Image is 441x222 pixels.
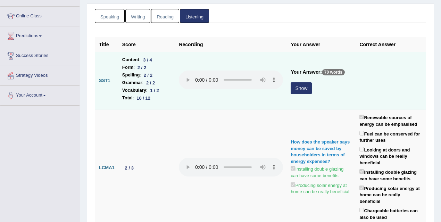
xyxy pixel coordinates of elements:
label: Looking at doors and windows can be really beneficial [359,146,422,166]
a: Your Account [0,86,80,103]
input: Renewable sources of energy can be emphasised [359,115,364,119]
label: Producing solar energy at home can be really beneficial [291,181,352,195]
b: Vocabulary [122,87,146,94]
p: 70 words [322,69,345,75]
th: Correct Answer [356,37,426,52]
th: Score [118,37,175,52]
label: Fuel can be conserved for further uses [359,130,422,144]
a: Listening [180,9,209,23]
b: Content [122,56,139,64]
th: Recording [175,37,287,52]
div: 10 / 12 [134,94,153,102]
label: Producing solar energy at home can be really beneficial [359,184,422,205]
th: Title [95,37,118,52]
div: 2 / 2 [141,72,155,79]
a: Online Class [0,7,80,24]
b: Form [122,64,134,71]
b: Grammar [122,79,142,87]
li: : [122,87,172,94]
b: Spelling [122,71,140,79]
div: 1 / 2 [148,87,162,94]
div: How does the speaker says money can be saved by householders in terms of energy expenses? [291,139,352,165]
b: Total [122,94,133,102]
li: : [122,79,172,87]
a: Reading [151,9,179,23]
li: : [122,71,172,79]
input: Installing double glazing can have some benefits [291,166,295,171]
label: Renewable sources of energy can be emphasised [359,113,422,128]
input: Chargeable batteries can also be used [359,208,364,212]
b: LCMA1 [99,165,115,170]
b: SST1 [99,78,110,83]
div: 2 / 2 [143,79,158,87]
li: : [122,64,172,71]
input: Producing solar energy at home can be really beneficial [359,186,364,190]
a: Strategy Videos [0,66,80,83]
a: Predictions [0,26,80,44]
a: Speaking [95,9,125,23]
div: 2 / 3 [122,164,136,172]
a: Writing [125,9,150,23]
b: Your Answer: [291,69,322,75]
input: Fuel can be conserved for further uses [359,131,364,135]
button: Show [291,82,312,94]
div: 3 / 4 [141,56,155,64]
label: Installing double glazing can have some benefits [291,165,352,179]
a: Success Stories [0,46,80,64]
li: : [122,56,172,64]
label: Chargeable batteries can also be used [359,206,422,221]
li: : [122,94,172,102]
div: 2 / 2 [135,64,149,71]
input: Looking at doors and windows can be really beneficial [359,147,364,151]
th: Your Answer [287,37,356,52]
input: Producing solar energy at home can be really beneficial [291,182,295,187]
label: Installing double glazing can have some benefits [359,168,422,182]
input: Installing double glazing can have some benefits [359,169,364,174]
